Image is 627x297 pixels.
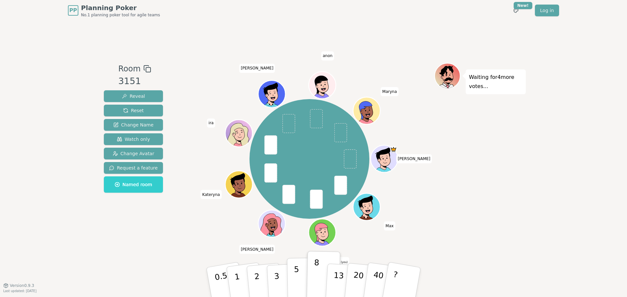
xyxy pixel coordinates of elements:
[514,2,532,9] div: New!
[68,3,160,18] a: PPPlanning PokerNo.1 planning poker tool for agile teams
[340,261,348,264] span: (you)
[207,119,216,128] span: Click to change your name
[535,5,559,16] a: Log in
[381,87,399,96] span: Click to change your name
[104,90,163,102] button: Reveal
[118,63,140,75] span: Room
[113,122,153,128] span: Change Name
[115,181,152,188] span: Named room
[104,105,163,116] button: Reset
[118,75,151,88] div: 3151
[321,52,334,61] span: Click to change your name
[10,283,34,288] span: Version 0.9.3
[113,150,154,157] span: Change Avatar
[3,283,34,288] button: Version0.9.3
[239,245,275,254] span: Click to change your name
[104,133,163,145] button: Watch only
[104,148,163,159] button: Change Avatar
[469,73,522,91] p: Waiting for 4 more votes...
[81,12,160,18] span: No.1 planning poker tool for agile teams
[396,154,432,163] span: Click to change your name
[384,221,395,230] span: Click to change your name
[117,136,150,142] span: Watch only
[313,258,319,293] p: 8
[123,107,144,114] span: Reset
[104,119,163,131] button: Change Name
[104,162,163,174] button: Request a feature
[81,3,160,12] span: Planning Poker
[104,176,163,193] button: Named room
[510,5,522,16] button: New!
[109,165,158,171] span: Request a feature
[239,64,275,73] span: Click to change your name
[3,289,37,293] span: Last updated: [DATE]
[201,190,221,199] span: Click to change your name
[390,146,397,153] span: Gunnar is the host
[310,220,335,245] button: Click to change your avatar
[122,93,145,99] span: Reveal
[69,7,77,14] span: PP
